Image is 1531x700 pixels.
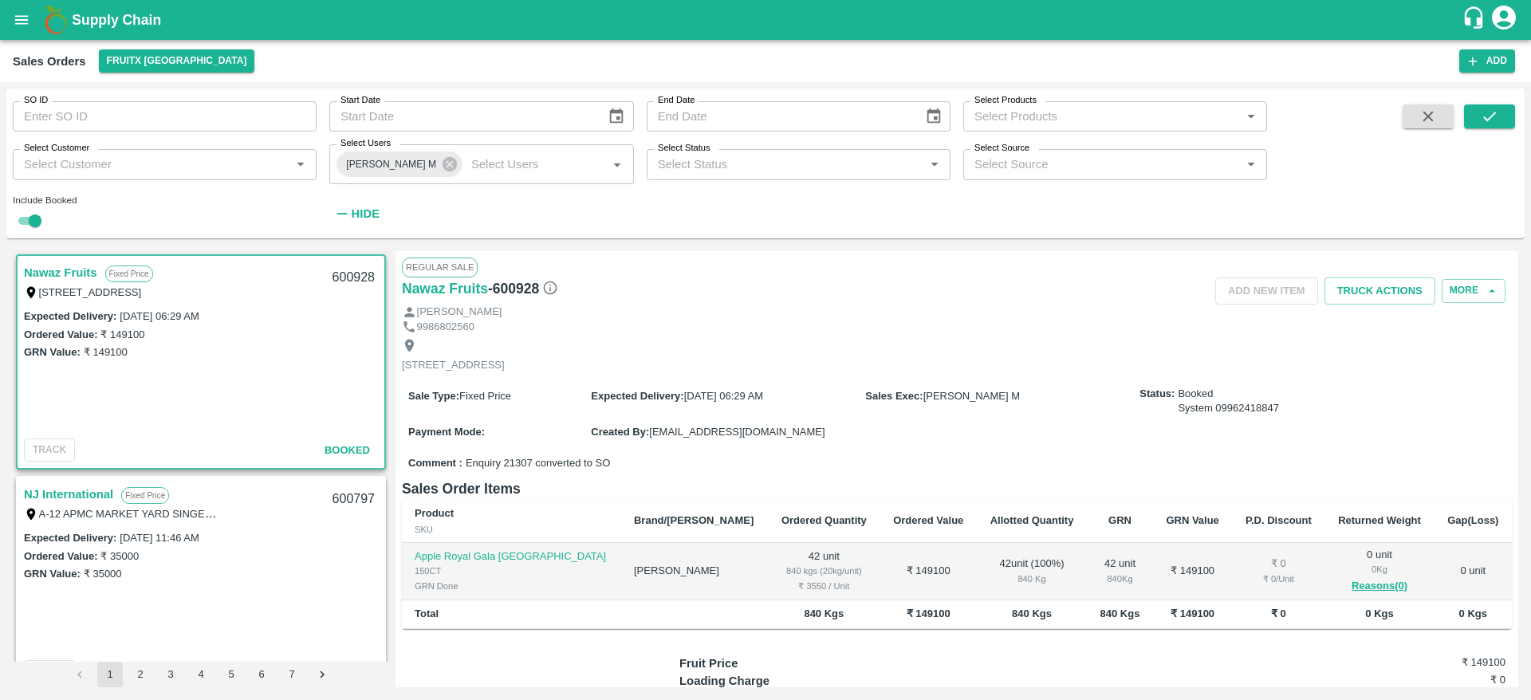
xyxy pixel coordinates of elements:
input: Enter SO ID [13,101,317,132]
label: GRN Value: [24,568,81,580]
b: 840 Kgs [804,608,844,619]
label: ₹ 149100 [84,346,128,358]
b: ₹ 149100 [1171,608,1214,619]
input: End Date [647,101,912,132]
b: Total [415,608,439,619]
p: [STREET_ADDRESS] [402,358,505,373]
button: Open [290,154,311,175]
input: Select Products [968,106,1236,127]
span: Enquiry 21307 converted to SO [466,456,610,471]
label: Select Products [974,94,1037,107]
b: GRN Value [1166,514,1218,526]
label: ₹ 35000 [100,550,139,562]
td: 42 unit [768,543,880,601]
h6: - 600928 [488,277,558,300]
h6: Sales Order Items [402,478,1512,500]
button: Open [924,154,945,175]
label: Expected Delivery : [24,532,116,544]
p: Apple Royal Gala [GEOGRAPHIC_DATA] [415,549,608,564]
img: logo [40,4,72,36]
button: Open [607,154,628,175]
div: 42 unit ( 100 %) [990,556,1074,586]
b: 0 Kgs [1365,608,1393,619]
b: P.D. Discount [1246,514,1312,526]
label: Sales Exec : [865,390,923,402]
b: 840 Kgs [1100,608,1140,619]
button: Go to page 5 [218,662,244,687]
p: [PERSON_NAME] [417,305,502,320]
label: A-12 APMC MARKET YARD SINGENA AGRAHRA [GEOGRAPHIC_DATA] URBAN [GEOGRAPHIC_DATA]-560100, [GEOGRAPH... [39,507,1061,520]
span: [PERSON_NAME] M [337,156,446,173]
div: System 09962418847 [1178,401,1279,416]
button: Go to next page [309,662,335,687]
p: 9986802560 [417,320,474,335]
span: [EMAIL_ADDRESS][DOMAIN_NAME] [649,426,825,438]
label: End Date [658,94,695,107]
h6: Nawaz Fruits [402,277,488,300]
label: Select Users [340,137,391,150]
b: ₹ 0 [1271,608,1286,619]
div: customer-support [1462,6,1490,34]
input: Select Status [651,154,919,175]
button: Select DC [99,49,255,73]
label: GRN Value: [24,346,81,358]
b: 840 Kgs [1012,608,1052,619]
div: GRN Done [415,579,608,593]
span: [PERSON_NAME] M [923,390,1020,402]
b: Returned Weight [1338,514,1421,526]
input: Select Users [465,154,582,175]
div: SKU [415,522,608,537]
input: Select Customer [18,154,285,175]
div: account of current user [1490,3,1518,37]
button: Choose date [919,101,949,132]
button: Truck Actions [1324,277,1435,305]
b: Ordered Quantity [781,514,867,526]
b: Allotted Quantity [990,514,1074,526]
label: Payment Mode : [408,426,485,438]
b: ₹ 149100 [907,608,950,619]
label: Sale Type : [408,390,459,402]
label: Select Status [658,142,710,155]
div: ₹ 0 / Unit [1245,572,1312,586]
td: 0 unit [1435,543,1512,601]
h6: ₹ 0 [1368,672,1505,688]
span: Fixed Price [459,390,511,402]
span: Booked [1178,387,1279,416]
button: page 1 [97,662,123,687]
a: Supply Chain [72,9,1462,31]
td: [PERSON_NAME] [621,543,768,601]
b: Brand/[PERSON_NAME] [634,514,754,526]
b: Ordered Value [893,514,963,526]
label: Expected Delivery : [24,310,116,322]
span: Booked [325,444,370,456]
button: Open [1241,154,1261,175]
p: Fixed Price [105,265,153,282]
div: 840 kgs (20kg/unit) [781,564,867,578]
button: Go to page 7 [279,662,305,687]
span: [DATE] 06:29 AM [684,390,763,402]
button: More [1442,279,1505,302]
label: ₹ 149100 [100,328,144,340]
div: ₹ 0 [1245,556,1312,572]
button: open drawer [3,2,40,38]
b: GRN [1108,514,1132,526]
p: Loading Charge [679,672,886,690]
a: NJ International [24,484,113,505]
div: [PERSON_NAME] M [337,151,462,177]
div: 840 Kg [1100,572,1140,586]
div: 150CT [415,564,608,578]
label: Comment : [408,456,462,471]
button: Choose date [601,101,632,132]
strong: Hide [352,207,380,220]
label: ₹ 35000 [84,568,122,580]
label: [STREET_ADDRESS] [39,286,142,298]
label: Start Date [340,94,380,107]
label: Select Source [974,142,1029,155]
label: Ordered Value: [24,550,97,562]
div: 840 Kg [990,572,1074,586]
button: Go to page 3 [158,662,183,687]
button: Go to page 4 [188,662,214,687]
div: 0 Kg [1337,562,1421,576]
label: Created By : [591,426,649,438]
button: Add [1459,49,1515,73]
